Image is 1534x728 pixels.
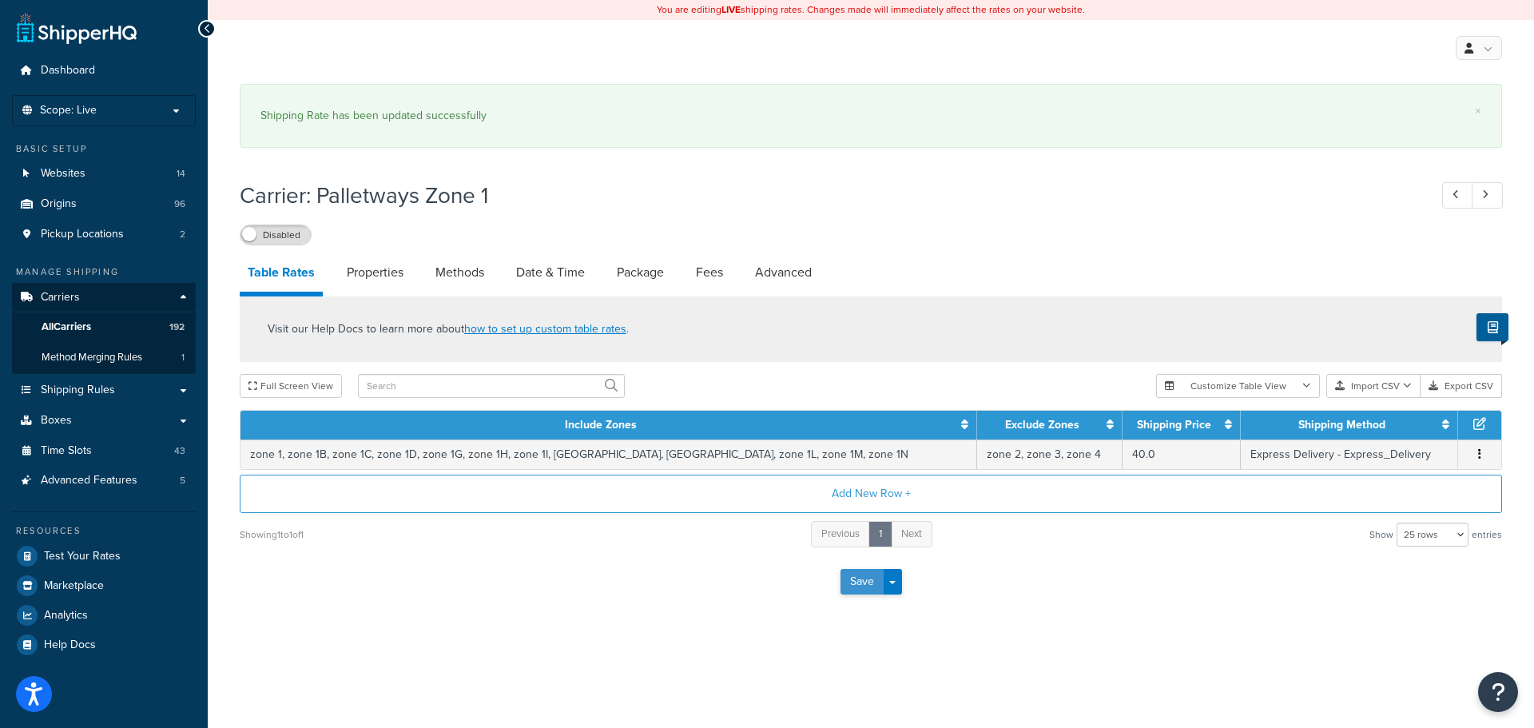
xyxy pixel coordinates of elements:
li: Method Merging Rules [12,343,196,372]
a: Table Rates [240,253,323,296]
a: Next Record [1472,182,1503,209]
td: zone 2, zone 3, zone 4 [977,440,1123,469]
button: Import CSV [1326,374,1421,398]
b: LIVE [721,2,741,17]
td: zone 1, zone 1B, zone 1C, zone 1D, zone 1G, zone 1H, zone 1I, [GEOGRAPHIC_DATA], [GEOGRAPHIC_DATA... [240,440,977,469]
div: Basic Setup [12,142,196,156]
div: Shipping Rate has been updated successfully [260,105,1481,127]
span: 43 [174,444,185,458]
li: Carriers [12,283,196,374]
a: Package [609,253,672,292]
span: 2 [180,228,185,241]
a: Help Docs [12,631,196,659]
a: Method Merging Rules1 [12,343,196,372]
a: Marketplace [12,571,196,600]
li: Origins [12,189,196,219]
a: Advanced [747,253,820,292]
li: Pickup Locations [12,220,196,249]
span: 14 [177,167,185,181]
button: Open Resource Center [1478,672,1518,712]
a: Shipping Price [1137,416,1211,433]
li: Advanced Features [12,466,196,495]
span: Dashboard [41,64,95,78]
a: Origins96 [12,189,196,219]
a: Analytics [12,601,196,630]
a: Carriers [12,283,196,312]
button: Full Screen View [240,374,342,398]
a: Shipping Method [1298,416,1385,433]
span: Origins [41,197,77,211]
span: 192 [169,320,185,334]
a: 1 [868,521,892,547]
span: Boxes [41,414,72,428]
a: Advanced Features5 [12,466,196,495]
div: Showing 1 to 1 of 1 [240,523,304,546]
a: Next [891,521,932,547]
li: Time Slots [12,436,196,466]
span: Analytics [44,609,88,623]
label: Disabled [240,225,311,245]
td: Express Delivery - Express_Delivery [1241,440,1458,469]
a: Dashboard [12,56,196,86]
a: Boxes [12,406,196,436]
span: Time Slots [41,444,92,458]
span: entries [1472,523,1502,546]
a: Websites14 [12,159,196,189]
a: Fees [688,253,731,292]
a: Time Slots43 [12,436,196,466]
div: Manage Shipping [12,265,196,279]
button: Save [841,569,884,595]
span: 5 [180,474,185,487]
span: Previous [821,526,860,541]
a: Test Your Rates [12,542,196,571]
a: Pickup Locations2 [12,220,196,249]
a: Date & Time [508,253,593,292]
span: 1 [181,351,185,364]
a: Properties [339,253,411,292]
span: Websites [41,167,85,181]
a: Previous [811,521,870,547]
button: Customize Table View [1156,374,1320,398]
span: Scope: Live [40,104,97,117]
span: Show [1369,523,1393,546]
span: Advanced Features [41,474,137,487]
span: Marketplace [44,579,104,593]
button: Show Help Docs [1476,313,1508,341]
span: Method Merging Rules [42,351,142,364]
a: × [1475,105,1481,117]
span: Help Docs [44,638,96,652]
input: Search [358,374,625,398]
span: All Carriers [42,320,91,334]
td: 40.0 [1123,440,1241,469]
a: AllCarriers192 [12,312,196,342]
div: Resources [12,524,196,538]
button: Add New Row + [240,475,1502,513]
p: Visit our Help Docs to learn more about . [268,320,629,338]
span: Pickup Locations [41,228,124,241]
a: Shipping Rules [12,376,196,405]
a: Methods [427,253,492,292]
a: Include Zones [565,416,637,433]
span: Next [901,526,922,541]
span: Shipping Rules [41,384,115,397]
li: Websites [12,159,196,189]
a: how to set up custom table rates [464,320,626,337]
span: Test Your Rates [44,550,121,563]
span: 96 [174,197,185,211]
h1: Carrier: Palletways Zone 1 [240,180,1413,211]
button: Export CSV [1421,374,1502,398]
a: Previous Record [1442,182,1473,209]
a: Exclude Zones [1005,416,1079,433]
span: Carriers [41,291,80,304]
